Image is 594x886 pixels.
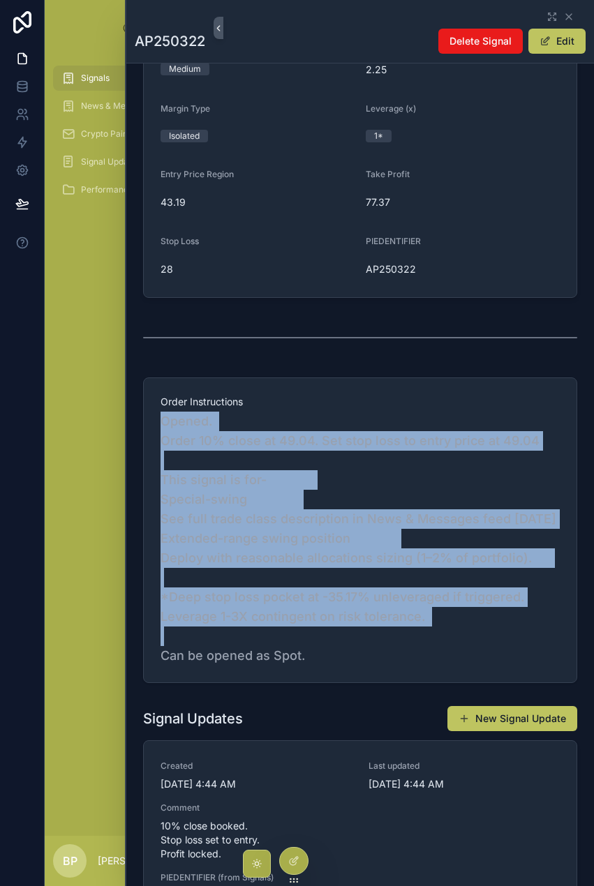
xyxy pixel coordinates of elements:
h1: AP250322 [135,31,205,51]
span: Delete Signal [450,34,512,48]
span: 77.37 [366,195,560,209]
a: News & Messages [53,93,215,119]
span: Signal Updates [81,156,140,167]
button: Edit [528,29,586,54]
a: Performance Reporting [53,177,215,202]
span: Take Profit [366,169,410,179]
span: 10% close booked. Stop loss set to entry. Profit locked. [161,819,560,861]
h1: Signal Updates [143,709,243,728]
span: Stop Loss [161,236,199,246]
button: Delete Signal [438,29,523,54]
div: scrollable content [45,56,223,220]
span: Leverage (x) [366,103,416,114]
span: 28 [161,262,355,276]
span: Last updated [369,760,560,772]
div: Isolated [169,130,200,142]
span: PIEDENTIFIER (from Signals) [161,872,352,883]
span: Created [161,760,352,772]
a: Signal Updates [53,149,215,174]
span: Crypto Pairs [81,128,131,140]
a: Crypto Pairs [53,121,215,147]
span: 2.25 [366,63,560,77]
span: [DATE] 4:44 AM [161,777,352,791]
span: Opened. Order 10% close at 49.04. Set stop loss to entry price at 49.04 This signal is for- Speci... [161,412,560,666]
button: New Signal Update [447,706,577,731]
a: Signals [53,66,215,91]
span: News & Messages [81,100,153,112]
span: 43.19 [161,195,355,209]
div: Medium [169,63,201,75]
span: Entry Price Region [161,169,234,179]
span: Order Instructions [161,395,560,409]
span: Margin Type [161,103,210,114]
span: AP250322 [366,262,560,276]
span: [DATE] 4:44 AM [369,777,560,791]
img: App logo [120,17,148,39]
p: [PERSON_NAME] [98,854,178,868]
span: BP [63,853,77,869]
span: Comment [161,802,560,813]
span: PIEDENTIFIER [366,236,421,246]
span: Performance Reporting [81,184,174,195]
span: Signals [81,73,110,84]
